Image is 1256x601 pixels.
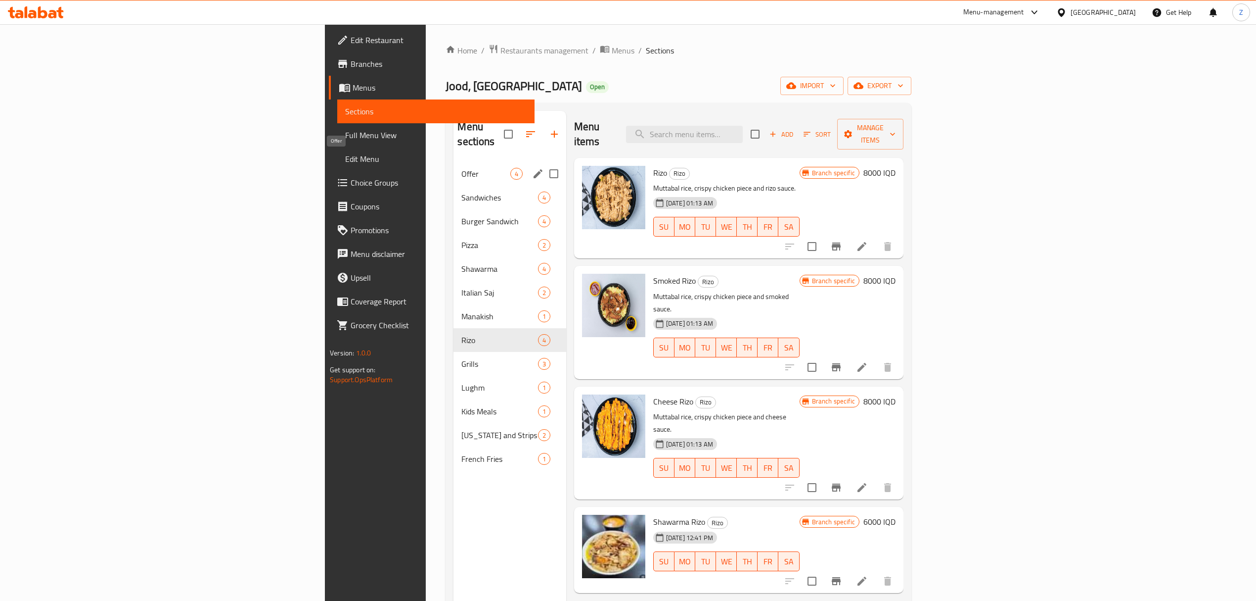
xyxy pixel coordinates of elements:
div: items [538,405,550,417]
span: Lughm [461,382,538,394]
span: Cheese Rizo [653,394,693,409]
span: Sections [646,45,674,56]
a: Branches [329,52,535,76]
span: Pizza [461,239,538,251]
a: Edit menu item [856,361,868,373]
span: WE [720,341,733,355]
span: Add item [765,127,797,142]
a: Edit menu item [856,575,868,587]
span: 4 [538,193,550,202]
span: Smoked Rizo [653,273,696,288]
button: TU [695,338,716,357]
button: TU [695,551,716,571]
button: TH [737,217,758,237]
span: Coupons [351,200,527,212]
span: WE [720,554,733,569]
button: MO [674,338,695,357]
a: Restaurants management [489,44,588,57]
span: Select to update [802,571,822,592]
span: 1 [538,383,550,393]
a: Edit menu item [856,482,868,494]
span: 2 [538,431,550,440]
span: TH [741,220,754,234]
button: Manage items [837,119,903,150]
div: Lughm1 [453,376,566,400]
div: [US_STATE] and Strips2 [453,423,566,447]
span: Sort [804,129,831,140]
div: Shawarma4 [453,257,566,281]
span: Sandwiches [461,192,538,203]
button: TU [695,217,716,237]
span: Rizo [696,397,716,408]
span: 4 [538,336,550,345]
span: 1 [538,407,550,416]
div: items [538,215,550,227]
span: export [855,80,903,92]
button: TH [737,551,758,571]
span: Grills [461,358,538,370]
a: Choice Groups [329,171,535,195]
div: Open [586,81,609,93]
button: WE [716,338,737,357]
a: Promotions [329,218,535,242]
div: items [538,310,550,322]
span: Edit Restaurant [351,34,527,46]
button: TU [695,458,716,478]
a: Sections [337,100,535,123]
span: SU [658,341,671,355]
img: Shawarma Rizo [582,515,645,578]
span: Select all sections [498,124,519,145]
button: TH [737,338,758,357]
div: items [538,334,550,346]
span: Grocery Checklist [351,319,527,331]
span: TH [741,554,754,569]
span: Coverage Report [351,296,527,307]
span: Select to update [802,357,822,378]
span: TH [741,461,754,475]
a: Menus [329,76,535,100]
li: / [638,45,642,56]
span: MO [678,461,691,475]
span: Version: [330,347,354,359]
button: Branch-specific-item [824,235,848,258]
nav: Menu sections [453,158,566,475]
span: FR [762,461,774,475]
span: MO [678,554,691,569]
div: Rizo4 [453,328,566,352]
span: Manakish [461,310,538,322]
div: Burger Sandwich4 [453,209,566,233]
div: Rizo [698,276,718,288]
span: Sort items [797,127,837,142]
span: Shawarma Rizo [653,514,705,529]
span: Menus [353,82,527,94]
button: SA [778,338,799,357]
img: Cheese Rizo [582,395,645,458]
span: FR [762,341,774,355]
span: 1.0.0 [356,347,371,359]
span: 2 [538,241,550,250]
span: MO [678,341,691,355]
span: 4 [538,264,550,274]
button: FR [758,217,778,237]
div: Grills3 [453,352,566,376]
span: 2 [538,288,550,298]
div: [GEOGRAPHIC_DATA] [1071,7,1136,18]
span: Rizo [670,168,689,179]
button: MO [674,217,695,237]
span: FR [762,220,774,234]
button: delete [876,569,899,593]
span: Select to update [802,236,822,257]
div: items [538,192,550,203]
button: edit [531,166,545,181]
span: Branches [351,58,527,70]
span: SA [782,554,795,569]
a: Support.OpsPlatform [330,373,393,386]
a: Edit menu item [856,241,868,252]
img: Smoked Rizo [582,274,645,337]
span: Italian Saj [461,287,538,299]
span: import [788,80,836,92]
button: FR [758,551,778,571]
span: Branch specific [808,276,859,286]
a: Edit Menu [337,147,535,171]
